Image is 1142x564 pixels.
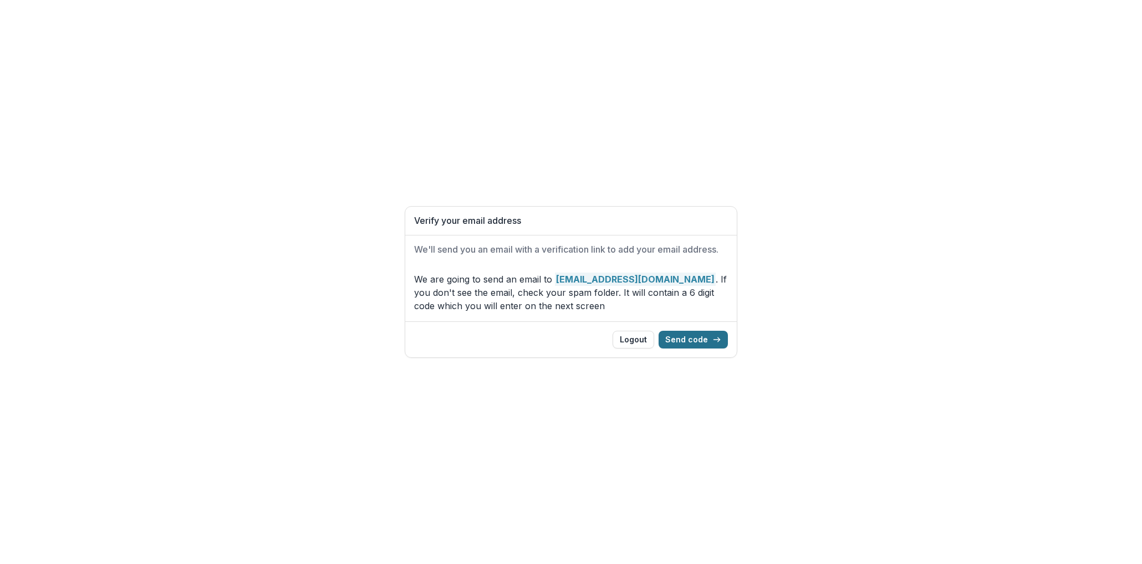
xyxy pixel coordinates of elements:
h2: We'll send you an email with a verification link to add your email address. [414,244,728,255]
button: Logout [613,331,654,348]
h1: Verify your email address [414,216,728,226]
p: We are going to send an email to . If you don't see the email, check your spam folder. It will co... [414,273,728,312]
button: Send code [659,331,728,348]
strong: [EMAIL_ADDRESS][DOMAIN_NAME] [555,273,716,286]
